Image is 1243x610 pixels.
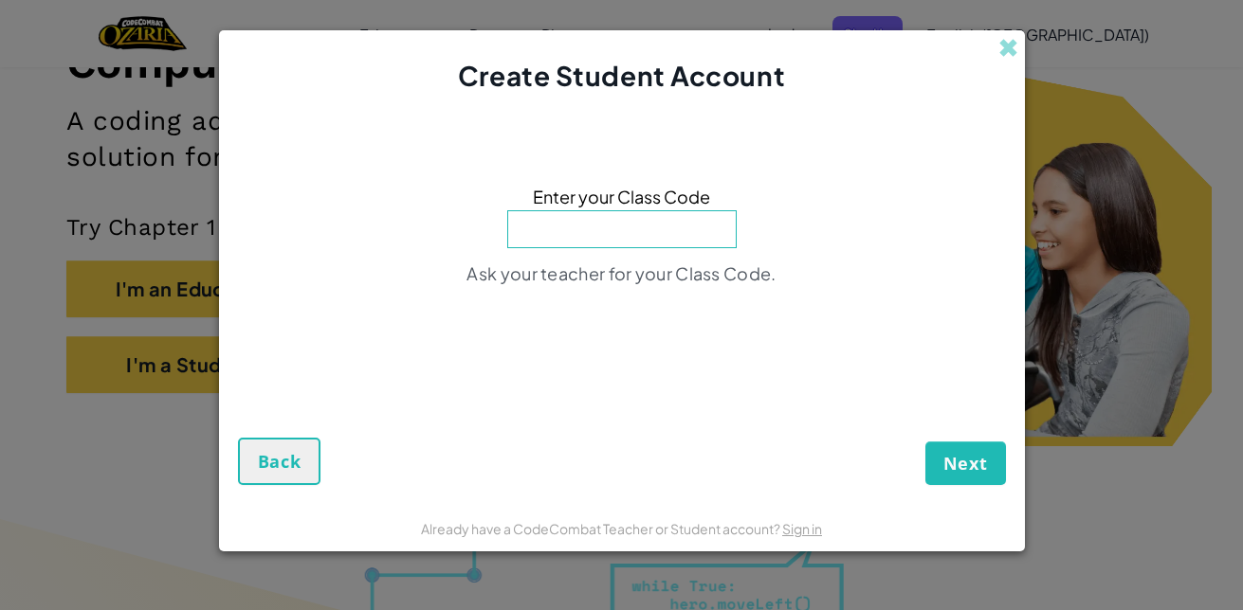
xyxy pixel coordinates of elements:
span: Already have a CodeCombat Teacher or Student account? [421,520,782,537]
span: Back [258,450,302,473]
button: Next [925,441,1006,485]
span: Enter your Class Code [533,183,710,210]
span: Ask your teacher for your Class Code. [466,262,776,284]
button: Back [238,438,321,485]
a: Sign in [782,520,822,537]
span: Next [943,452,988,475]
span: Create Student Account [458,59,785,92]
